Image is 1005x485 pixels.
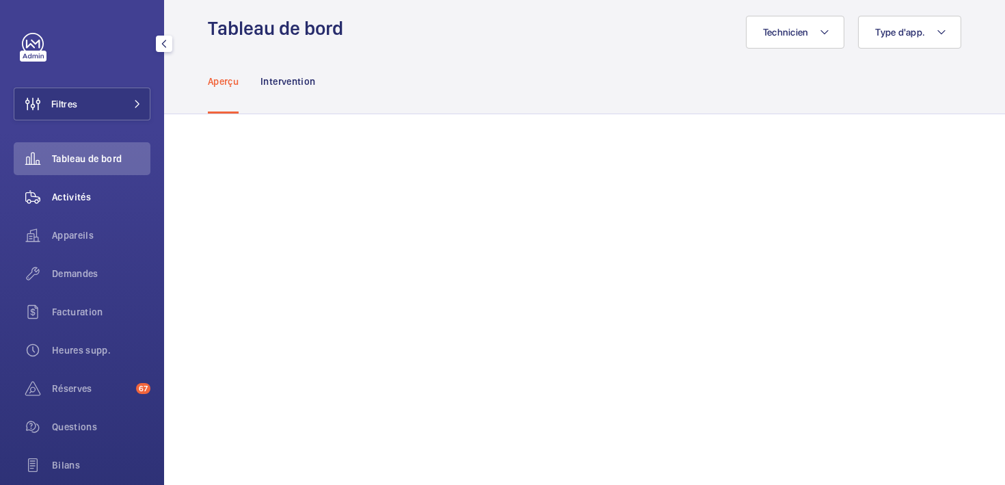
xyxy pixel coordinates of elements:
[52,190,150,204] span: Activités
[136,383,150,394] span: 67
[52,420,150,434] span: Questions
[52,267,150,280] span: Demandes
[52,343,150,357] span: Heures supp.
[52,458,150,472] span: Bilans
[51,97,77,111] span: Filtres
[208,16,351,41] h1: Tableau de bord
[52,382,131,395] span: Réserves
[875,27,925,38] span: Type d'app.
[14,88,150,120] button: Filtres
[260,75,315,88] p: Intervention
[52,305,150,319] span: Facturation
[52,228,150,242] span: Appareils
[858,16,961,49] button: Type d'app.
[208,75,239,88] p: Aperçu
[763,27,809,38] span: Technicien
[746,16,845,49] button: Technicien
[52,152,150,166] span: Tableau de bord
